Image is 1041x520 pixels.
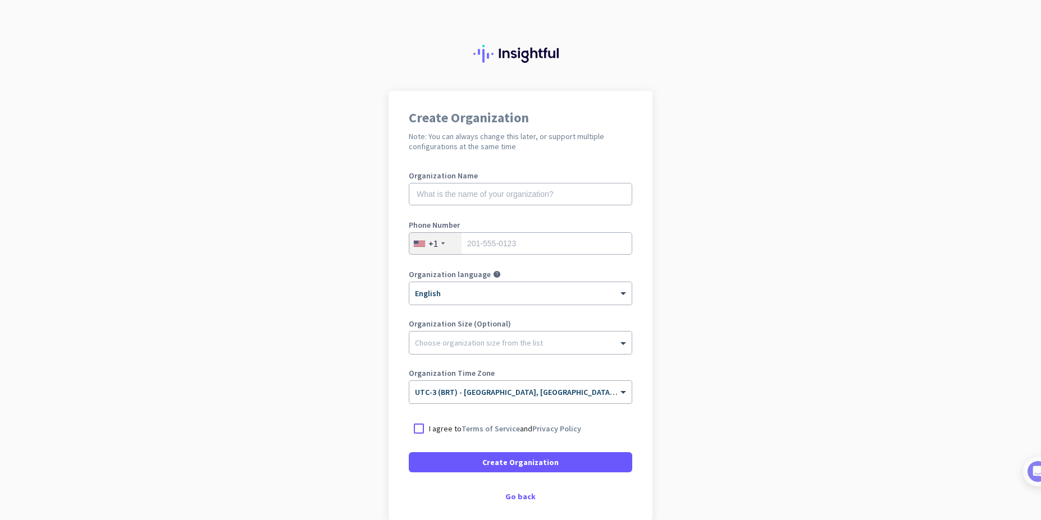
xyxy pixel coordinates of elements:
button: Create Organization [409,452,632,472]
div: +1 [428,238,438,249]
h2: Note: You can always change this later, or support multiple configurations at the same time [409,131,632,151]
input: 201-555-0123 [409,232,632,255]
h1: Create Organization [409,111,632,125]
label: Organization Name [409,172,632,180]
a: Privacy Policy [532,424,581,434]
div: Go back [409,493,632,500]
p: I agree to and [429,423,581,434]
a: Terms of Service [462,424,520,434]
label: Organization Time Zone [409,369,632,377]
i: help [493,270,501,278]
label: Organization Size (Optional) [409,320,632,328]
img: Insightful [473,45,568,63]
span: Create Organization [482,457,559,468]
label: Phone Number [409,221,632,229]
input: What is the name of your organization? [409,183,632,205]
label: Organization language [409,270,491,278]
